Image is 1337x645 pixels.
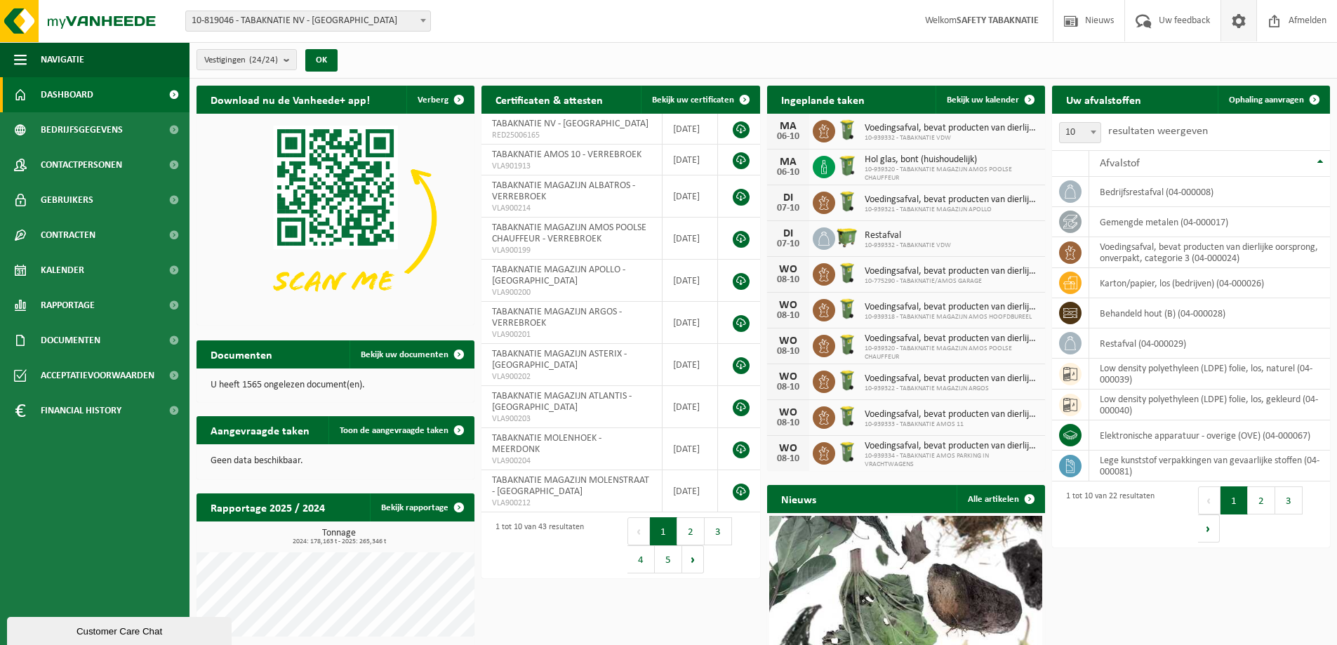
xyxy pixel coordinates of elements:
[865,266,1038,277] span: Voedingsafval, bevat producten van dierlijke oorsprong, onverpakt, categorie 3
[1060,123,1100,142] span: 10
[957,485,1044,513] a: Alle artikelen
[492,203,651,214] span: VLA900214
[211,456,460,466] p: Geen data beschikbaar.
[865,373,1038,385] span: Voedingsafval, bevat producten van dierlijke oorsprong, onverpakt, categorie 3
[492,149,641,160] span: TABAKNATIE AMOS 10 - VERREBROEK
[865,409,1038,420] span: Voedingsafval, bevat producten van dierlijke oorsprong, onverpakt, categorie 3
[682,545,704,573] button: Next
[774,300,802,311] div: WO
[865,441,1038,452] span: Voedingsafval, bevat producten van dierlijke oorsprong, onverpakt, categorie 3
[492,287,651,298] span: VLA900200
[204,528,474,545] h3: Tonnage
[1059,485,1155,544] div: 1 tot 10 van 22 resultaten
[1089,359,1330,390] td: low density polyethyleen (LDPE) folie, los, naturel (04-000039)
[663,470,719,512] td: [DATE]
[655,545,682,573] button: 5
[492,413,651,425] span: VLA900203
[1198,514,1220,543] button: Next
[865,420,1038,429] span: 10-939333 - TABAKNATIE AMOS 11
[211,380,460,390] p: U heeft 1565 ongelezen document(en).
[767,86,879,113] h2: Ingeplande taken
[41,253,84,288] span: Kalender
[492,222,646,244] span: TABAKNATIE MAGAZIJN AMOS POOLSE CHAUFFEUR - VERREBROEK
[418,95,448,105] span: Verberg
[41,323,100,358] span: Documenten
[1089,177,1330,207] td: bedrijfsrestafval (04-000008)
[774,264,802,275] div: WO
[1089,298,1330,328] td: behandeld hout (B) (04-000028)
[370,493,473,521] a: Bekijk rapportage
[492,329,651,340] span: VLA900201
[492,371,651,383] span: VLA900202
[1089,451,1330,481] td: lege kunststof verpakkingen van gevaarlijke stoffen (04-000081)
[492,391,632,413] span: TABAKNATIE MAGAZIJN ATLANTIS - [GEOGRAPHIC_DATA]
[41,77,93,112] span: Dashboard
[492,130,651,141] span: RED25006165
[328,416,473,444] a: Toon de aangevraagde taken
[41,42,84,77] span: Navigatie
[865,345,1038,361] span: 10-939320 - TABAKNATIE MAGAZIJN AMOS POOLSE CHAUFFEUR
[197,86,384,113] h2: Download nu de Vanheede+ app!
[1275,486,1303,514] button: 3
[663,302,719,344] td: [DATE]
[204,538,474,545] span: 2024: 178,163 t - 2025: 265,346 t
[835,225,859,249] img: WB-1100-HPE-GN-51
[663,145,719,175] td: [DATE]
[774,407,802,418] div: WO
[1089,390,1330,420] td: low density polyethyleen (LDPE) folie, los, gekleurd (04-000040)
[492,245,651,256] span: VLA900199
[492,349,627,371] span: TABAKNATIE MAGAZIJN ASTERIX - [GEOGRAPHIC_DATA]
[652,95,734,105] span: Bekijk uw certificaten
[865,385,1038,393] span: 10-939322 - TABAKNATIE MAGAZIJN ARGOS
[1089,207,1330,237] td: gemengde metalen (04-000017)
[406,86,473,114] button: Verberg
[492,265,625,286] span: TABAKNATIE MAGAZIJN APOLLO - [GEOGRAPHIC_DATA]
[197,493,339,521] h2: Rapportage 2025 / 2024
[774,204,802,213] div: 07-10
[957,15,1039,26] strong: SAFETY TABAKNATIE
[767,485,830,512] h2: Nieuws
[774,383,802,392] div: 08-10
[663,114,719,145] td: [DATE]
[481,86,617,113] h2: Certificaten & attesten
[641,86,759,114] a: Bekijk uw certificaten
[1089,328,1330,359] td: restafval (04-000029)
[663,344,719,386] td: [DATE]
[865,241,951,250] span: 10-939332 - TABAKNATIE VDW
[41,288,95,323] span: Rapportage
[774,275,802,285] div: 08-10
[41,182,93,218] span: Gebruikers
[835,368,859,392] img: WB-0140-HPE-GN-50
[865,302,1038,313] span: Voedingsafval, bevat producten van dierlijke oorsprong, onverpakt, categorie 3
[774,347,802,357] div: 08-10
[41,112,123,147] span: Bedrijfsgegevens
[774,228,802,239] div: DI
[1089,420,1330,451] td: elektronische apparatuur - overige (OVE) (04-000067)
[865,206,1038,214] span: 10-939321 - TABAKNATIE MAGAZIJN APOLLO
[865,277,1038,286] span: 10-775290 - TABAKNATIE/AMOS GARAGE
[1059,122,1101,143] span: 10
[865,154,1038,166] span: Hol glas, bont (huishoudelijk)
[1198,486,1220,514] button: Previous
[249,55,278,65] count: (24/24)
[41,358,154,393] span: Acceptatievoorwaarden
[492,180,635,202] span: TABAKNATIE MAGAZIJN ALBATROS - VERREBROEK
[865,134,1038,142] span: 10-939332 - TABAKNATIE VDW
[197,340,286,368] h2: Documenten
[865,123,1038,134] span: Voedingsafval, bevat producten van dierlijke oorsprong, onverpakt, categorie 3
[492,307,622,328] span: TABAKNATIE MAGAZIJN ARGOS - VERREBROEK
[492,161,651,172] span: VLA901913
[1100,158,1140,169] span: Afvalstof
[492,456,651,467] span: VLA900204
[197,49,297,70] button: Vestigingen(24/24)
[936,86,1044,114] a: Bekijk uw kalender
[185,11,431,32] span: 10-819046 - TABAKNATIE NV - ANTWERPEN
[865,313,1038,321] span: 10-939318 - TABAKNATIE MAGAZIJN AMOS HOOFDBUREEL
[835,261,859,285] img: WB-0140-HPE-GN-50
[305,49,338,72] button: OK
[865,194,1038,206] span: Voedingsafval, bevat producten van dierlijke oorsprong, onverpakt, categorie 3
[41,147,122,182] span: Contactpersonen
[41,393,121,428] span: Financial History
[492,433,601,455] span: TABAKNATIE MOLENHOEK - MEERDONK
[204,50,278,71] span: Vestigingen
